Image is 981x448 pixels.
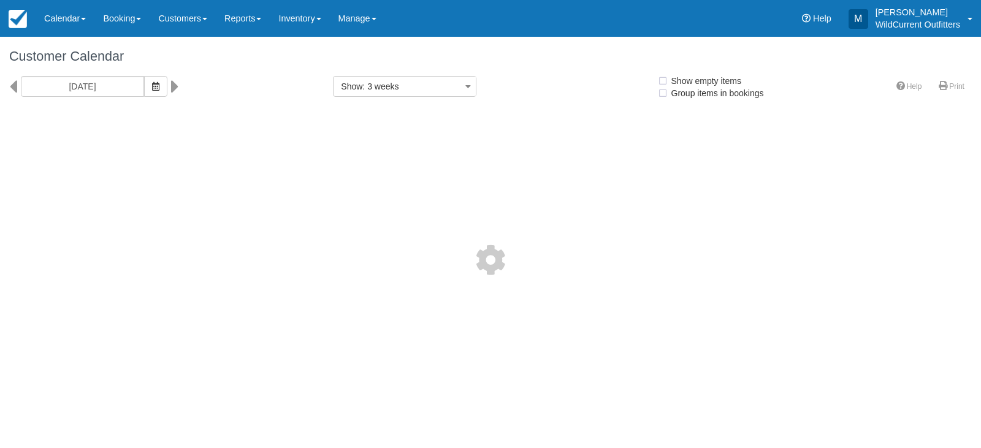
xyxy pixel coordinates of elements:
[849,9,868,29] div: M
[333,76,476,97] button: Show: 3 weeks
[9,49,972,64] h1: Customer Calendar
[931,78,972,96] a: Print
[9,10,27,28] img: checkfront-main-nav-mini-logo.png
[657,76,751,85] span: Show empty items
[876,18,960,31] p: WildCurrent Outfitters
[889,78,929,96] a: Help
[657,88,774,97] span: Group items in bookings
[657,72,749,90] label: Show empty items
[362,82,399,91] span: : 3 weeks
[802,14,811,23] i: Help
[813,13,831,23] span: Help
[657,84,772,102] label: Group items in bookings
[341,82,362,91] span: Show
[876,6,960,18] p: [PERSON_NAME]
